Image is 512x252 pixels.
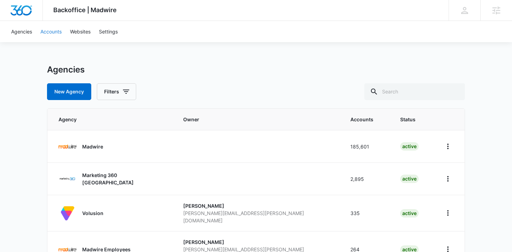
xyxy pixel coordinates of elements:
[183,116,334,123] span: Owner
[400,116,416,123] span: Status
[342,195,392,231] td: 335
[442,173,453,184] button: Home
[82,209,103,217] p: Volusion
[66,21,95,42] a: Websites
[53,6,117,14] span: Backoffice | Madwire
[59,116,156,123] span: Agency
[59,170,166,188] a: Marketing 360 [GEOGRAPHIC_DATA]
[82,143,103,150] p: Madwire
[95,21,122,42] a: Settings
[82,171,166,186] p: Marketing 360 [GEOGRAPHIC_DATA]
[342,130,392,162] td: 185,601
[47,64,85,75] h1: Agencies
[342,162,392,195] td: 2,895
[183,209,334,224] p: [PERSON_NAME][EMAIL_ADDRESS][PERSON_NAME][DOMAIN_NAME]
[400,209,419,217] div: active
[442,141,453,152] button: Home
[59,204,166,222] a: Volusion
[183,238,334,246] p: [PERSON_NAME]
[59,137,166,155] a: Madwire
[442,207,453,219] button: Home
[36,21,66,42] a: Accounts
[400,142,419,151] div: active
[350,116,373,123] span: Accounts
[97,83,136,100] button: Filters
[364,83,465,100] input: Search
[400,175,419,183] div: active
[47,83,91,100] a: New Agency
[183,202,334,209] p: [PERSON_NAME]
[7,21,36,42] a: Agencies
